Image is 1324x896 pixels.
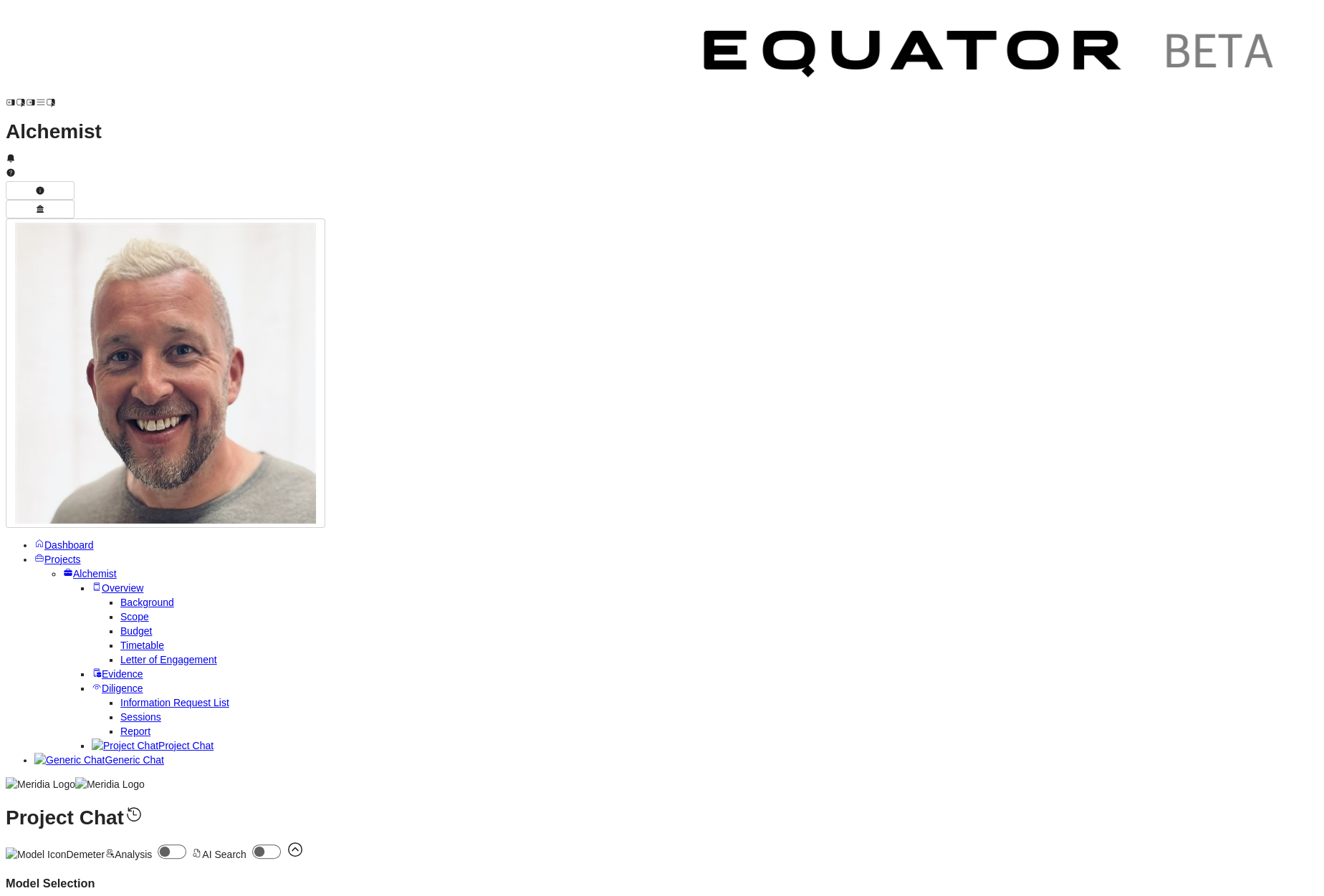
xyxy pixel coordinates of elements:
[56,6,679,107] img: Customer Logo
[44,554,81,565] span: Projects
[120,611,149,622] a: Scope
[120,597,174,608] a: Background
[120,625,152,637] a: Budget
[92,582,143,594] a: Overview
[192,848,202,858] svg: AI Search
[120,697,229,708] a: Information Request List
[6,847,66,862] img: Demeter
[105,754,163,766] span: Generic Chat
[102,683,143,694] span: Diligence
[120,711,161,723] a: Sessions
[120,726,150,737] a: Report
[66,849,105,860] span: Demeter
[6,876,1318,890] h3: Model Selection
[34,539,94,551] a: Dashboard
[34,753,105,767] img: Generic Chat
[6,777,75,791] img: Meridia Logo
[6,125,1318,139] h1: Alchemist
[34,554,81,565] a: Projects
[105,848,115,858] svg: Analysis
[63,568,117,579] a: Alchemist
[75,777,145,791] img: Meridia Logo
[102,582,143,594] span: Overview
[102,668,143,680] span: Evidence
[158,740,214,751] span: Project Chat
[202,849,246,860] span: AI Search
[92,668,143,680] a: Evidence
[92,738,158,753] img: Project Chat
[120,640,164,651] a: Timetable
[73,568,117,579] span: Alchemist
[34,754,164,766] a: Generic ChatGeneric Chat
[44,539,94,551] span: Dashboard
[92,740,214,751] a: Project ChatProject Chat
[92,683,143,694] a: Diligence
[679,6,1303,107] img: Customer Logo
[6,804,1318,825] h1: Project Chat
[115,849,152,860] span: Analysis
[15,223,316,524] img: Profile Icon
[120,654,217,665] a: Letter of Engagement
